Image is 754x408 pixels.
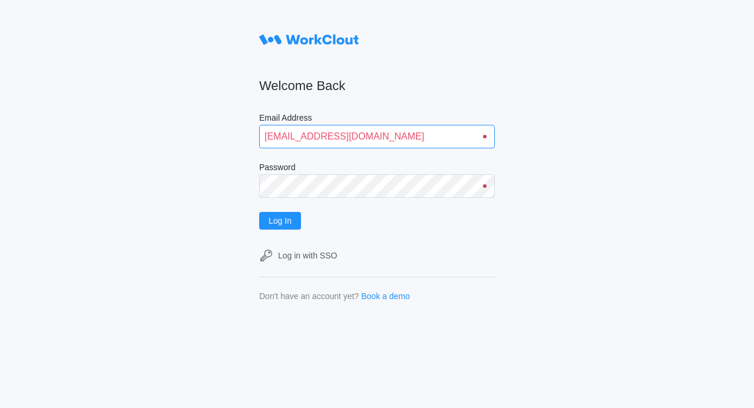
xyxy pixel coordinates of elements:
a: Log in with SSO [259,248,495,263]
span: Log In [269,217,292,225]
label: Email Address [259,113,495,125]
label: Password [259,162,495,174]
div: Log in with SSO [278,251,337,260]
a: Book a demo [361,291,410,301]
button: Log In [259,212,301,230]
h2: Welcome Back [259,78,495,94]
input: Enter your email [259,125,495,148]
div: Don't have an account yet? [259,291,359,301]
